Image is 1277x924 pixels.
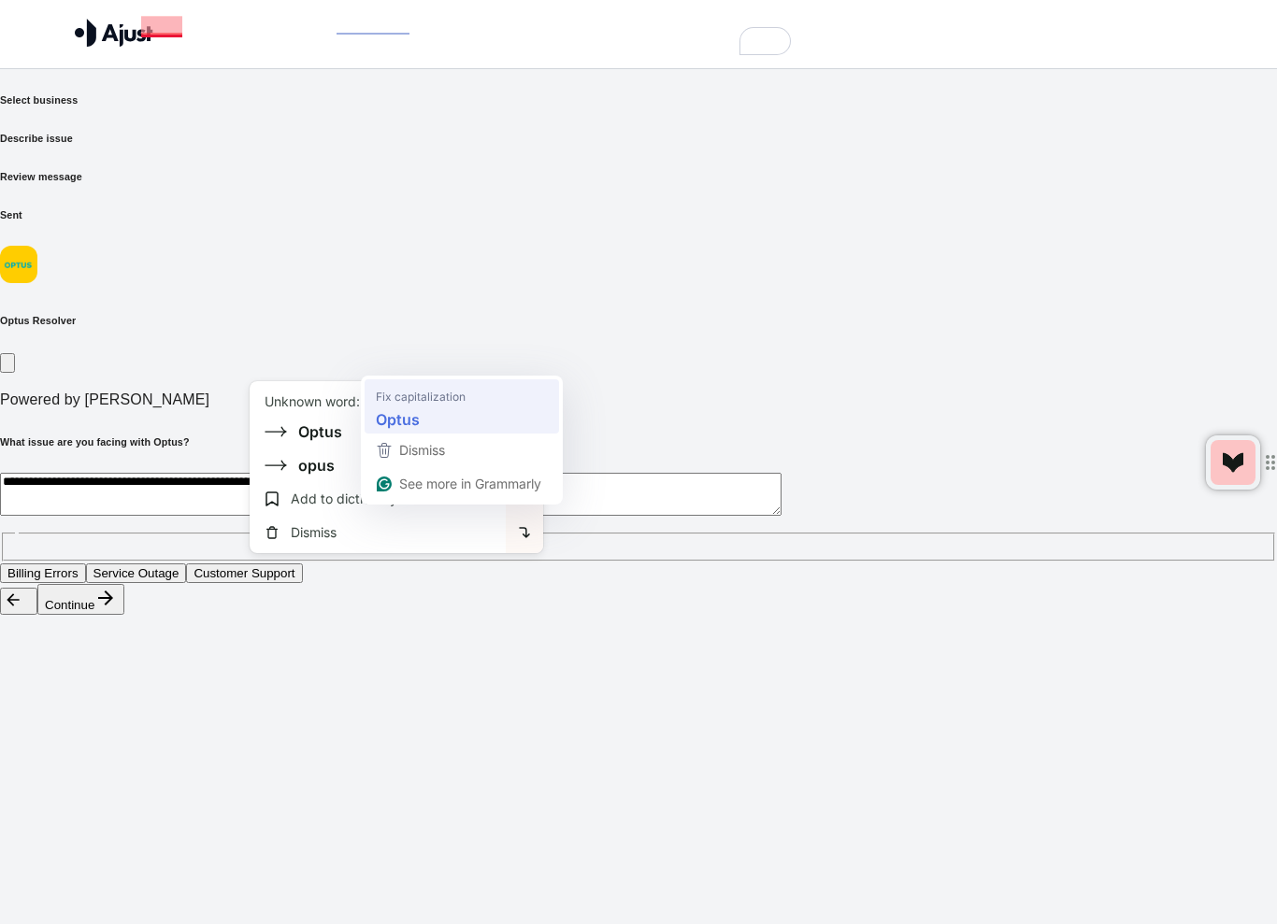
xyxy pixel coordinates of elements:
[250,519,506,546] div: Dismiss
[37,584,124,615] button: Continue
[75,19,153,47] img: Ajust
[250,485,506,512] div: Add to dictionary
[298,422,342,441] div: Optus
[86,563,187,583] button: Service Outage
[298,456,335,475] div: opus
[265,392,398,411] div: Unknown word: optus
[186,563,302,583] button: Customer Support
